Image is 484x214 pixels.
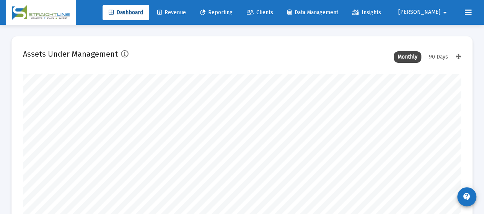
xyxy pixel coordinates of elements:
[462,192,471,201] mat-icon: contact_support
[241,5,279,20] a: Clients
[151,5,192,20] a: Revenue
[352,9,381,16] span: Insights
[389,5,459,20] button: [PERSON_NAME]
[440,5,450,20] mat-icon: arrow_drop_down
[247,9,273,16] span: Clients
[200,9,233,16] span: Reporting
[346,5,387,20] a: Insights
[12,5,70,20] img: Dashboard
[157,9,186,16] span: Revenue
[103,5,149,20] a: Dashboard
[281,5,344,20] a: Data Management
[194,5,239,20] a: Reporting
[394,51,421,63] div: Monthly
[23,48,118,60] h2: Assets Under Management
[398,9,440,16] span: [PERSON_NAME]
[287,9,338,16] span: Data Management
[425,51,452,63] div: 90 Days
[109,9,143,16] span: Dashboard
